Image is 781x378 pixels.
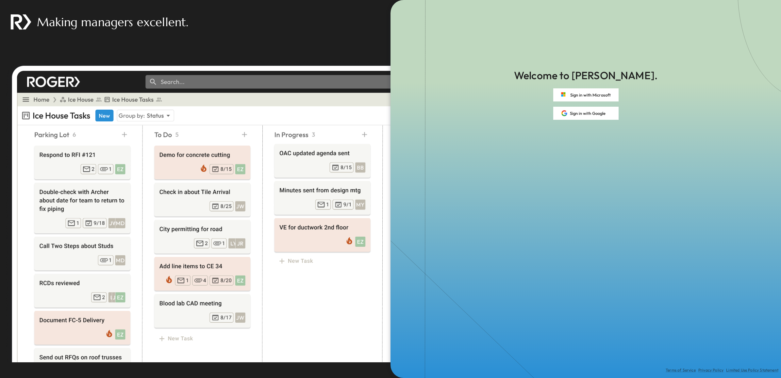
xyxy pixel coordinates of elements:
a: Limited Use Policy Statement [726,368,778,373]
a: Terms of Service [666,368,696,373]
a: Privacy Policy [698,368,723,373]
p: Making managers excellent. [37,14,188,30]
img: landing_page_inbox.png [5,60,606,362]
button: Sign in with Microsoft [553,88,619,101]
p: Welcome to [PERSON_NAME]. [514,68,657,83]
button: Sign in with Google [553,107,619,120]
